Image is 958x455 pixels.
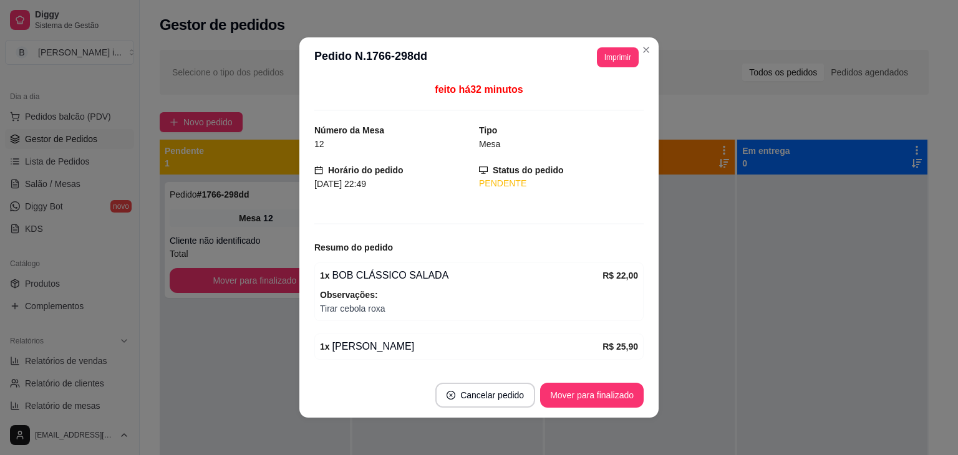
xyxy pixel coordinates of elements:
[314,139,324,149] span: 12
[447,391,455,400] span: close-circle
[479,166,488,175] span: desktop
[320,290,378,300] strong: Observações:
[314,125,384,135] strong: Número da Mesa
[636,40,656,60] button: Close
[314,47,427,67] h3: Pedido N. 1766-298dd
[320,271,330,280] strong: 1 x
[314,242,393,252] strong: Resumo do pedido
[602,271,638,280] strong: R$ 22,00
[435,383,535,408] button: close-circleCancelar pedido
[320,268,602,283] div: BOB CLÁSSICO SALADA
[314,166,323,175] span: calendar
[320,339,602,354] div: [PERSON_NAME]
[493,165,564,175] strong: Status do pedido
[597,47,639,67] button: Imprimir
[479,139,500,149] span: Mesa
[320,342,330,352] strong: 1 x
[479,125,497,135] strong: Tipo
[320,302,638,315] span: Tirar cebola roxa
[435,84,523,95] span: feito há 32 minutos
[479,177,644,190] div: PENDENTE
[540,383,644,408] button: Mover para finalizado
[602,342,638,352] strong: R$ 25,90
[314,179,366,189] span: [DATE] 22:49
[328,165,404,175] strong: Horário do pedido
